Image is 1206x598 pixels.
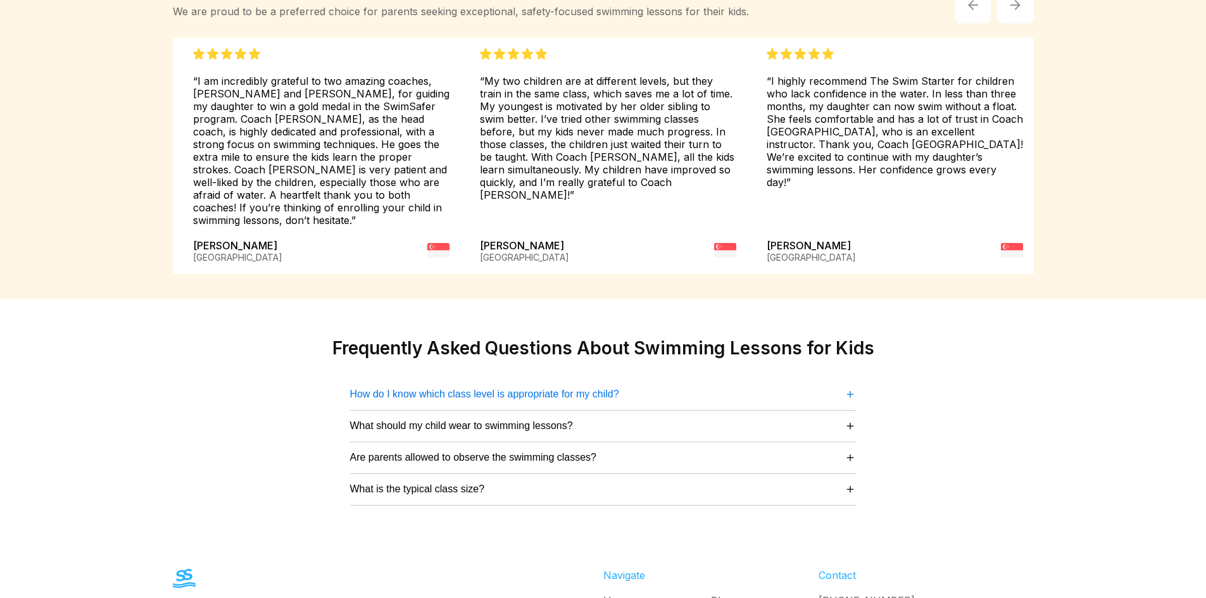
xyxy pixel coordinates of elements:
button: What should my child wear to swimming lessons?＋ [350,417,857,434]
button: How do I know which class level is appropriate for my child?＋ [350,385,857,402]
img: Five Stars [193,48,260,59]
div: [PERSON_NAME] [767,239,856,264]
div: Navigate [603,569,819,582]
div: [GEOGRAPHIC_DATA] [193,252,282,263]
img: Five Stars [480,48,547,59]
div: “My two children are at different levels, but they train in the same class, which saves me a lot ... [480,48,736,201]
span: ＋ [844,417,857,434]
img: flag [714,239,736,261]
img: Five Stars [767,48,834,59]
img: flag [427,239,449,261]
span: Are parents allowed to observe the swimming classes? [350,452,597,463]
span: What is the typical class size? [350,483,485,495]
button: Are parents allowed to observe the swimming classes?＋ [350,449,857,466]
span: ＋ [844,385,857,402]
div: Contact [819,569,1034,582]
span: How do I know which class level is appropriate for my child? [350,389,619,400]
h2: Frequently Asked Questions About Swimming Lessons for Kids [332,337,874,359]
div: [PERSON_NAME] [480,239,569,264]
span: ＋ [844,449,857,466]
div: [GEOGRAPHIC_DATA] [480,252,569,263]
span: What should my child wear to swimming lessons? [350,420,573,432]
img: The Swim Starter Logo [173,569,196,588]
span: ＋ [844,480,857,497]
div: “I highly recommend The Swim Starter for children who lack confidence in the water. In less than ... [767,48,1023,189]
div: [PERSON_NAME] [193,239,282,264]
img: flag [1001,239,1023,261]
button: What is the typical class size?＋ [350,480,857,497]
div: “I am incredibly grateful to two amazing coaches, [PERSON_NAME] and [PERSON_NAME], for guiding my... [193,48,449,227]
div: [GEOGRAPHIC_DATA] [767,252,856,263]
div: We are proud to be a preferred choice for parents seeking exceptional, safety-focused swimming le... [173,5,749,18]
